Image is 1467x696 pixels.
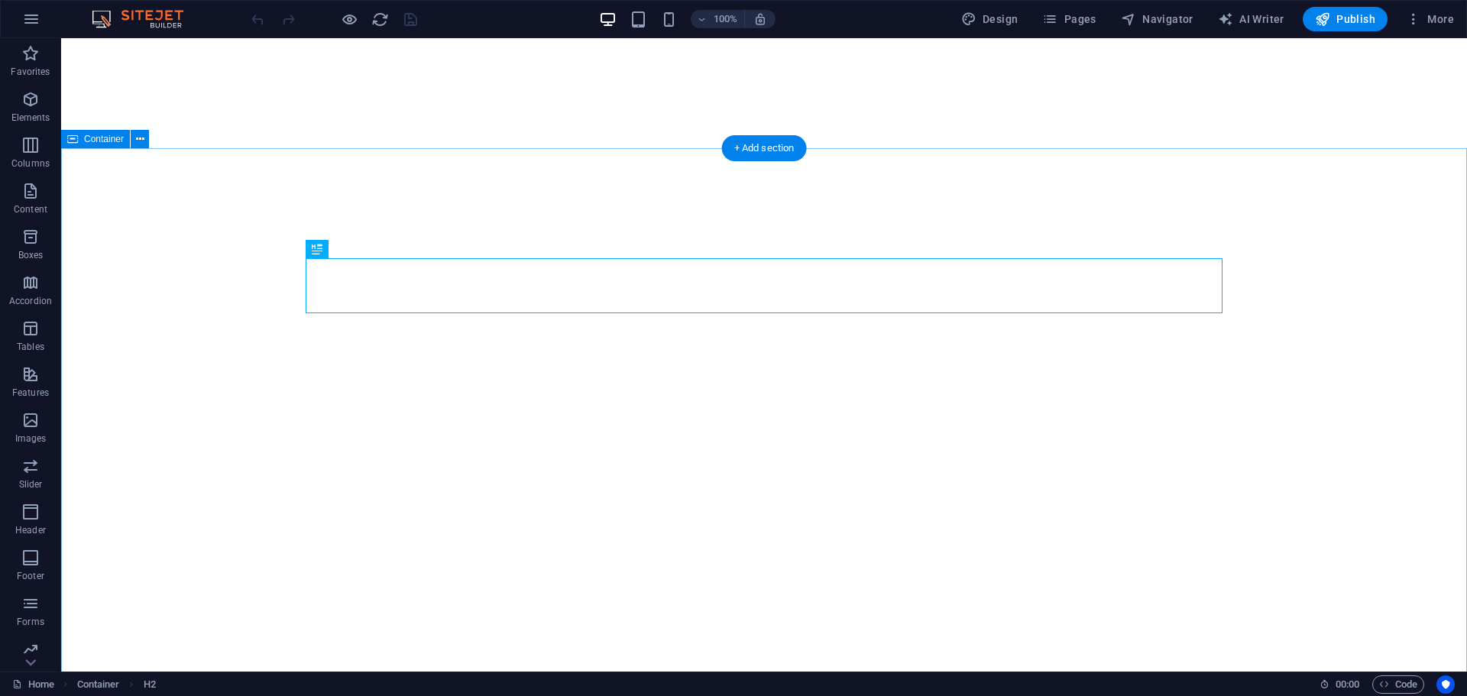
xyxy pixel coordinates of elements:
button: Click here to leave preview mode and continue editing [340,10,358,28]
p: Elements [11,112,50,124]
img: Editor Logo [88,10,202,28]
button: reload [371,10,389,28]
button: Usercentrics [1436,675,1455,694]
p: Forms [17,616,44,628]
button: More [1400,7,1460,31]
span: Publish [1315,11,1375,27]
div: Design (Ctrl+Alt+Y) [955,7,1025,31]
p: Features [12,387,49,399]
button: Code [1372,675,1424,694]
span: Design [961,11,1018,27]
button: Navigator [1115,7,1200,31]
p: Boxes [18,249,44,261]
a: Click to cancel selection. Double-click to open Pages [12,675,54,694]
button: Publish [1303,7,1388,31]
p: Accordion [9,295,52,307]
span: : [1346,678,1349,690]
span: Pages [1042,11,1096,27]
p: Slider [19,478,43,490]
p: Columns [11,157,50,170]
span: Click to select. Double-click to edit [77,675,120,694]
button: Pages [1036,7,1102,31]
div: + Add section [722,135,807,161]
h6: Session time [1320,675,1360,694]
nav: breadcrumb [77,675,156,694]
p: Header [15,524,46,536]
span: 00 00 [1336,675,1359,694]
span: Container [84,134,124,144]
span: Click to select. Double-click to edit [144,675,156,694]
button: AI Writer [1212,7,1291,31]
p: Favorites [11,66,50,78]
p: Tables [17,341,44,353]
button: Design [955,7,1025,31]
span: AI Writer [1218,11,1284,27]
span: More [1406,11,1454,27]
span: Navigator [1121,11,1193,27]
p: Content [14,203,47,215]
button: 100% [691,10,745,28]
i: On resize automatically adjust zoom level to fit chosen device. [753,12,767,26]
h6: 100% [714,10,738,28]
p: Images [15,432,47,445]
span: Code [1379,675,1417,694]
p: Footer [17,570,44,582]
i: Reload page [371,11,389,28]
